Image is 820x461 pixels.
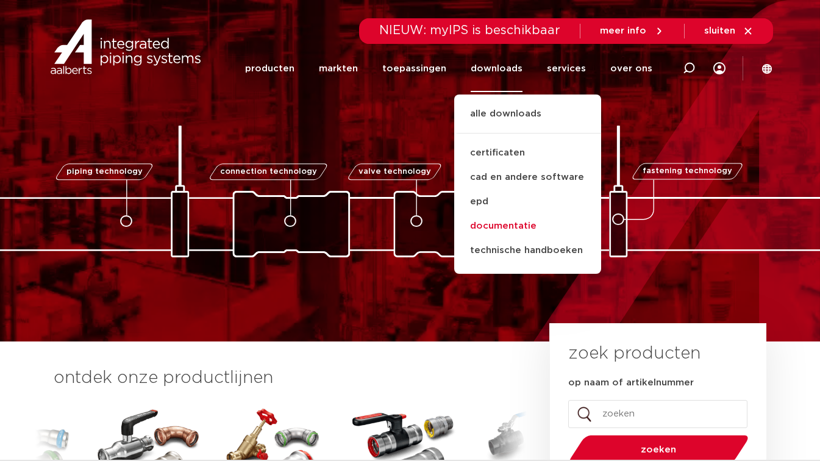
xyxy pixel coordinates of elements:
[471,45,522,92] a: downloads
[547,45,586,92] a: services
[568,377,694,389] label: op naam of artikelnummer
[245,45,294,92] a: producten
[66,168,143,176] span: piping technology
[245,45,652,92] nav: Menu
[454,165,601,190] a: cad en andere software
[319,45,358,92] a: markten
[600,26,646,35] span: meer info
[454,141,601,165] a: certificaten
[568,400,747,428] input: zoeken
[454,107,601,134] a: alle downloads
[610,45,652,92] a: over ons
[704,26,754,37] a: sluiten
[454,190,601,214] a: epd
[219,168,316,176] span: connection technology
[713,44,726,93] div: my IPS
[454,238,601,263] a: technische handboeken
[358,168,431,176] span: valve technology
[643,168,732,176] span: fastening technology
[704,26,735,35] span: sluiten
[54,366,508,390] h3: ontdek onze productlijnen
[382,45,446,92] a: toepassingen
[601,445,717,454] span: zoeken
[568,341,701,366] h3: zoek producten
[379,24,560,37] span: NIEUW: myIPS is beschikbaar
[454,214,601,238] a: documentatie
[600,26,665,37] a: meer info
